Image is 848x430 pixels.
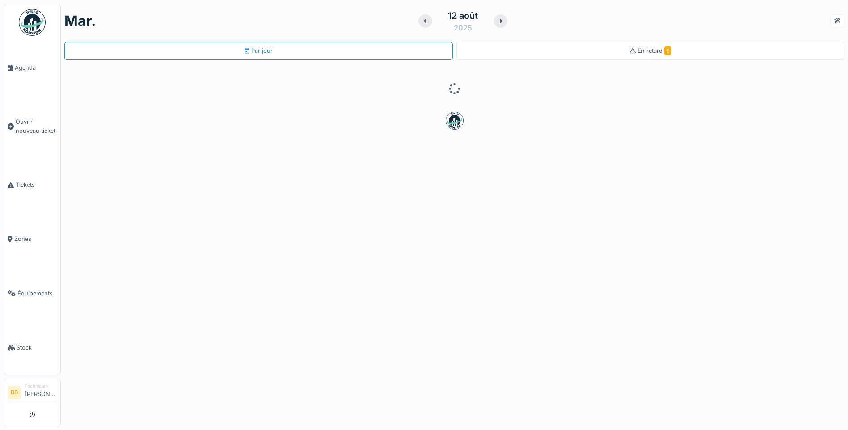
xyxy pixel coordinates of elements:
h1: mar. [64,13,96,30]
a: Équipements [4,266,60,320]
div: Par jour [245,46,273,55]
div: 12 août [448,9,478,22]
span: Équipements [17,289,57,298]
span: 6 [664,46,671,55]
li: [PERSON_NAME] [25,383,57,402]
span: Zones [14,235,57,243]
a: Agenda [4,41,60,95]
span: Ouvrir nouveau ticket [16,118,57,135]
span: Tickets [16,181,57,189]
img: badge-BVDL4wpA.svg [446,112,464,130]
span: Agenda [15,63,57,72]
a: Zones [4,212,60,266]
a: BB Technicien[PERSON_NAME] [8,383,57,404]
a: Tickets [4,158,60,212]
div: Technicien [25,383,57,389]
span: En retard [637,47,671,54]
a: Stock [4,320,60,375]
span: Stock [17,343,57,352]
li: BB [8,386,21,399]
a: Ouvrir nouveau ticket [4,95,60,158]
img: Badge_color-CXgf-gQk.svg [19,9,46,36]
div: 2025 [454,22,472,33]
